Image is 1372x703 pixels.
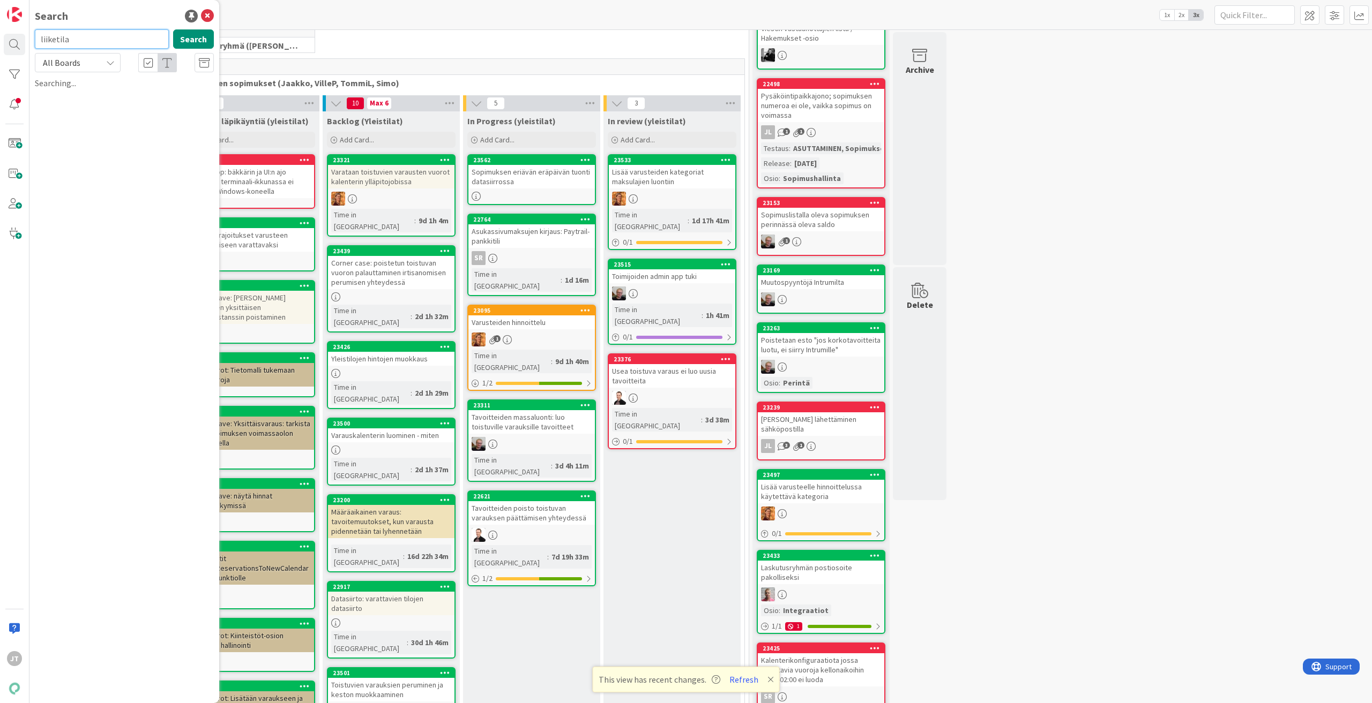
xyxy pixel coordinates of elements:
span: : [403,550,405,562]
img: JH [761,235,775,248]
div: 23433 [758,551,884,561]
span: In review (yleistilat) [608,116,686,126]
span: 0 / 1 [623,331,633,343]
span: 1 [783,128,790,135]
div: 23515 [614,261,735,268]
div: VP [609,391,735,405]
img: TL [761,507,775,520]
div: 23200Määräaikainen varaus: tavoitemuutokset, kun varausta pidennetään tai lyhennetään [328,495,454,538]
span: 1x [1160,10,1174,20]
div: 0/1 [609,330,735,344]
div: 23080Nice to have: näytä hinnat varausnäkymissä [188,479,314,512]
span: : [414,215,416,226]
span: : [789,142,791,154]
div: 22764 [473,216,595,223]
a: 23433Laskutusryhmän postiosoite pakolliseksiHJOsio:Integraatiot1/11 [757,550,885,634]
div: 23153 [758,198,884,208]
div: Määräaikainen varaus: tavoitemuutokset, kun varausta pidennetään tai lyhennetään [328,505,454,538]
span: Add Card... [340,135,374,145]
div: 23501Toistuvien varauksien peruminen ja keston muokkaaminen [328,668,454,701]
div: 23095 [468,306,595,315]
span: 0 / 1 [772,528,782,539]
div: 23169 [763,267,884,274]
div: 23439 [333,247,454,255]
div: 22342Yleisvuorot: Tietomalli tukemaan yleisvuoroja [188,353,314,387]
div: Time in [GEOGRAPHIC_DATA] [331,545,403,568]
div: Testaus [761,142,789,154]
span: : [701,414,703,426]
span: Backlog (Yleistilat) [327,116,403,126]
div: 23433Laskutusryhmän postiosoite pakolliseksi [758,551,884,584]
div: Time in [GEOGRAPHIC_DATA] [331,631,407,654]
a: 23426Yleistilojen hintojen muokkausTime in [GEOGRAPHIC_DATA]:2d 1h 29m [327,341,456,409]
img: KM [761,48,775,62]
div: KM [758,48,884,62]
div: Pysäköintipaikkajono; sopimuksen numeroa ei ole, vaikka sopimus on voimassa [758,89,884,122]
div: TL [468,332,595,346]
div: Osio [761,172,779,184]
div: 23376 [609,354,735,364]
div: JH [758,292,884,306]
input: Quick Filter... [1214,5,1295,25]
a: 23587Admin app: bäkkärin ja UI:n ajo samassa terminaali-ikkunassa ei onnistu Windows-koneella [187,154,315,209]
div: 1/2 [468,572,595,585]
div: 22766Yleisvuorot: Kiinteistöt-osion vuorojen hallinointi [188,619,314,652]
div: 23321 [328,155,454,165]
div: 22342 [188,353,314,363]
span: Add Card... [621,135,655,145]
div: 22131 [188,682,314,691]
div: 23091 [192,408,314,415]
div: Usea toistuva varaus ei luo uusia tavoitteita [609,364,735,388]
div: 23027 [192,543,314,550]
span: In Progress (yleistilat) [467,116,556,126]
div: 23433 [763,552,884,560]
div: 0/1 [758,527,884,540]
div: 23321 [333,156,454,164]
a: 22342Yleisvuorot: Tietomalli tukemaan yleisvuoroja [187,352,315,397]
a: 23200Määräaikainen varaus: tavoitemuutokset, kun varausta pidennetään tai lyhennetäänTime in [GEO... [327,494,456,572]
div: Time in [GEOGRAPHIC_DATA] [612,209,688,232]
img: TL [612,192,626,206]
div: Max 6 [370,101,389,106]
div: Asukassivumaksujen kirjaus: Paytrail-pankkitili [468,224,595,248]
span: : [551,460,553,472]
div: TL [609,192,735,206]
a: 22917Datasiirto: varattavien tilojen datasiirtoTime in [GEOGRAPHIC_DATA]:30d 1h 46m [327,581,456,659]
div: 23324Nice to have: [PERSON_NAME] varauksen yksittäisen varausinstanssin poistaminen [188,281,314,324]
span: 2x [1174,10,1189,20]
span: : [551,356,553,367]
div: 23533Lisää varusteiden kategoriat maksulajien luontiin [609,155,735,188]
div: SR [468,251,595,265]
div: Time in [GEOGRAPHIC_DATA] [472,268,561,292]
a: 23562Sopimuksen eriävän eräpäivän tuonti datasiirrossa [467,154,596,205]
div: 23311 [473,402,595,409]
div: 22621 [468,492,595,501]
span: This view has recent changes. [599,673,720,686]
span: 0 / 1 [623,237,633,248]
div: 2d 1h 32m [412,311,451,322]
div: 22621 [473,493,595,500]
div: 1/2 [468,376,595,390]
a: 23500Varauskalenterin luominen - mitenTime in [GEOGRAPHIC_DATA]:2d 1h 37m [327,418,456,486]
div: Varusteiden hinnoittelu [468,315,595,329]
a: Viestin vastaanottajien lista / Hakemukset -osioKM [757,11,885,70]
div: Lisää testit migrateReservationsToNewCalendar domain funktiolle [188,551,314,585]
img: VP [472,528,486,542]
span: 3x [1189,10,1203,20]
div: 16d 22h 34m [405,550,451,562]
div: 23562Sopimuksen eriävän eräpäivän tuonti datasiirrossa [468,155,595,188]
div: Yleisvuorot: Tietomalli tukemaan yleisvuoroja [188,363,314,387]
div: 22764Asukassivumaksujen kirjaus: Paytrail-pankkitili [468,215,595,248]
div: 23587 [192,156,314,164]
div: Nice to have: [PERSON_NAME] varauksen yksittäisen varausinstanssin poistaminen [188,291,314,324]
div: 23376 [614,356,735,363]
div: Nice to have: näytä hinnat varausnäkymissä [188,489,314,512]
div: 23239[PERSON_NAME] lähettäminen sähköpostilla [758,403,884,436]
div: 22498 [763,80,884,88]
div: TL [328,192,454,206]
div: Time in [GEOGRAPHIC_DATA] [472,350,551,373]
a: 23311Tavoitteiden massaluonti: luo toistuville varauksille tavoitteetJHTime in [GEOGRAPHIC_DATA]:... [467,399,596,482]
div: JL [758,125,884,139]
div: 30d 1h 46m [408,637,451,648]
div: 23200 [328,495,454,505]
